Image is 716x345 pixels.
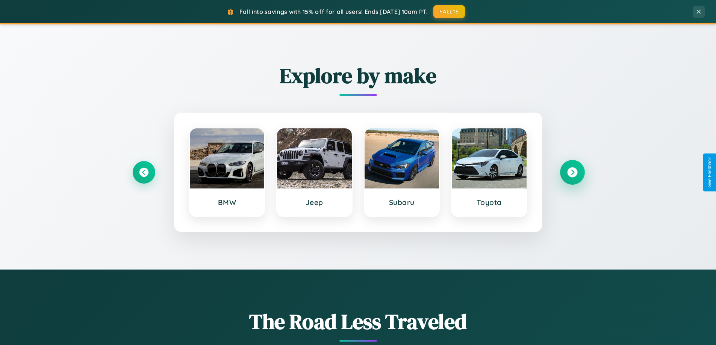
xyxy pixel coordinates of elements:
[133,61,584,90] h2: Explore by make
[372,198,432,207] h3: Subaru
[239,8,428,15] span: Fall into savings with 15% off for all users! Ends [DATE] 10am PT.
[433,5,465,18] button: FALL15
[707,157,712,188] div: Give Feedback
[133,307,584,336] h1: The Road Less Traveled
[285,198,344,207] h3: Jeep
[459,198,519,207] h3: Toyota
[197,198,257,207] h3: BMW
